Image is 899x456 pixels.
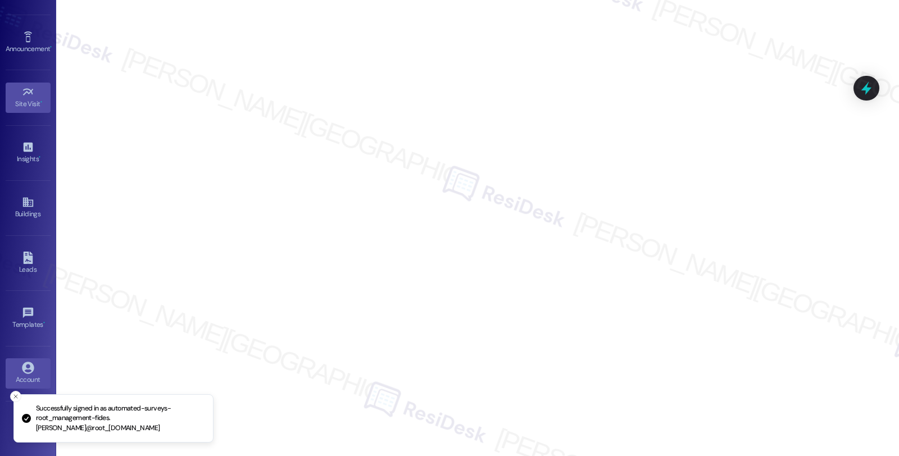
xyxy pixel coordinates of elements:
a: Leads [6,248,51,279]
span: • [43,319,45,327]
a: Support [6,413,51,444]
p: Successfully signed in as automated-surveys-root_management-fides.[PERSON_NAME]@root_[DOMAIN_NAME] [36,404,204,434]
button: Close toast [10,391,21,402]
a: Insights • [6,138,51,168]
a: Account [6,358,51,389]
a: Buildings [6,193,51,223]
a: Templates • [6,303,51,334]
span: • [40,98,42,106]
span: • [39,153,40,161]
a: Site Visit • [6,83,51,113]
span: • [50,43,52,51]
